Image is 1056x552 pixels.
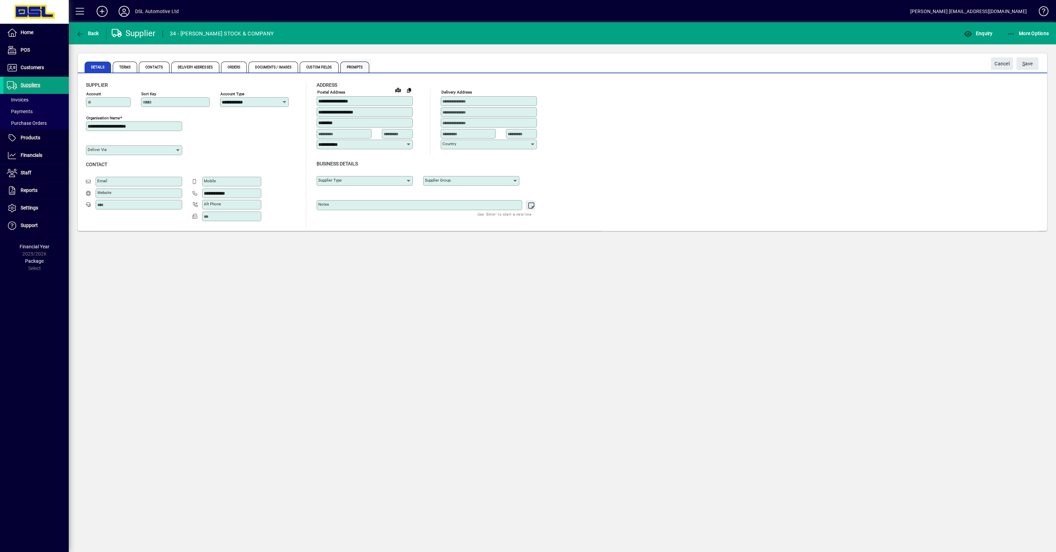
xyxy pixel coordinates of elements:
[21,170,31,175] span: Staff
[204,178,216,183] mat-label: Mobile
[139,62,169,73] span: Contacts
[3,199,69,217] a: Settings
[3,59,69,76] a: Customers
[442,141,456,146] mat-label: Country
[962,27,994,40] button: Enquiry
[317,82,337,88] span: Address
[220,91,244,96] mat-label: Account Type
[1016,57,1038,70] button: Save
[477,210,531,218] mat-hint: Use 'Enter' to start a new line
[21,65,44,70] span: Customers
[88,147,107,152] mat-label: Deliver via
[318,202,329,207] mat-label: Notes
[86,162,107,167] span: Contact
[318,178,342,183] mat-label: Supplier type
[393,84,404,95] a: View on map
[1005,27,1051,40] button: More Options
[249,62,298,73] span: Documents / Images
[221,62,247,73] span: Orders
[964,31,992,36] span: Enquiry
[910,6,1027,17] div: [PERSON_NAME] [EMAIL_ADDRESS][DOMAIN_NAME]
[97,190,111,195] mat-label: Website
[317,161,358,166] span: Business details
[300,62,338,73] span: Custom Fields
[20,244,49,249] span: Financial Year
[86,91,101,96] mat-label: Account
[3,106,69,117] a: Payments
[69,27,107,40] app-page-header-button: Back
[3,217,69,234] a: Support
[204,202,221,206] mat-label: Alt Phone
[994,58,1010,69] span: Cancel
[25,258,44,264] span: Package
[1007,31,1049,36] span: More Options
[74,27,101,40] button: Back
[85,62,111,73] span: Details
[21,82,40,88] span: Suppliers
[3,182,69,199] a: Reports
[7,109,33,114] span: Payments
[170,28,274,39] div: 34 - [PERSON_NAME] STOCK & COMPANY
[3,164,69,182] a: Staff
[21,205,38,210] span: Settings
[1022,61,1025,66] span: S
[112,28,156,39] div: Supplier
[3,42,69,59] a: POS
[21,30,33,35] span: Home
[86,82,108,88] span: Supplier
[3,129,69,147] a: Products
[97,178,107,183] mat-label: Email
[21,152,42,158] span: Financials
[3,147,69,164] a: Financials
[21,135,40,140] span: Products
[3,24,69,41] a: Home
[340,62,370,73] span: Prompts
[113,62,137,73] span: Terms
[76,31,99,36] span: Back
[1022,58,1033,69] span: ave
[21,223,38,228] span: Support
[7,97,29,102] span: Invoices
[991,57,1013,70] button: Cancel
[3,94,69,106] a: Invoices
[7,120,47,126] span: Purchase Orders
[141,91,156,96] mat-label: Sort key
[21,47,30,53] span: POS
[3,117,69,129] a: Purchase Orders
[86,116,120,120] mat-label: Organisation name
[135,6,179,17] div: DSL Automotive Ltd
[404,85,415,96] button: Copy to Delivery address
[1034,1,1047,24] a: Knowledge Base
[91,5,113,18] button: Add
[113,5,135,18] button: Profile
[21,187,37,193] span: Reports
[425,178,451,183] mat-label: Supplier group
[171,62,219,73] span: Delivery Addresses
